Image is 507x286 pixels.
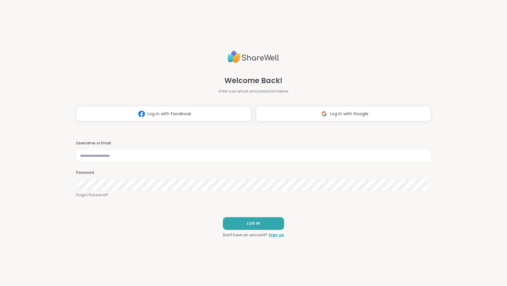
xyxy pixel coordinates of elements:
[76,141,431,146] h3: Username or Email
[228,48,279,66] img: ShareWell Logo
[76,106,251,121] button: Log in with Facebook
[76,170,431,175] h3: Password
[224,75,282,86] span: Welcome Back!
[223,217,284,230] button: LOG IN
[330,111,368,117] span: Log in with Google
[136,108,147,119] img: ShareWell Logomark
[219,89,288,94] span: Enter your email and password below
[76,192,431,198] a: Forgot Password?
[247,221,260,226] span: LOG IN
[223,232,267,238] span: Don't have an account?
[147,111,191,117] span: Log in with Facebook
[269,232,284,238] a: Sign up
[256,106,431,121] button: Log in with Google
[318,108,330,119] img: ShareWell Logomark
